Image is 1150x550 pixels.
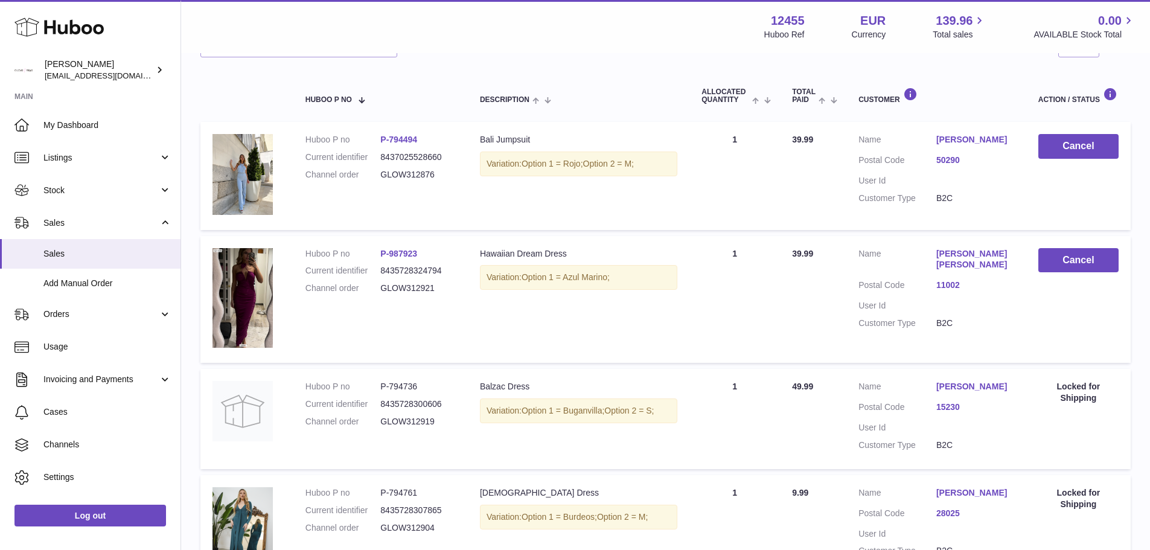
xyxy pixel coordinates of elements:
[858,280,936,294] dt: Postal Code
[43,185,159,196] span: Stock
[43,248,171,260] span: Sales
[1038,381,1119,404] div: Locked for Shipping
[380,283,456,294] dd: GLOW312921
[45,71,177,80] span: [EMAIL_ADDRESS][DOMAIN_NAME]
[860,13,886,29] strong: EUR
[305,505,381,516] dt: Current identifier
[858,134,936,149] dt: Name
[522,512,597,522] span: Option 1 = Burdeos;
[701,88,749,104] span: ALLOCATED Quantity
[936,134,1014,145] a: [PERSON_NAME]
[305,152,381,163] dt: Current identifier
[858,300,936,312] dt: User Id
[936,280,1014,291] a: 11002
[1033,29,1136,40] span: AVAILABLE Stock Total
[45,59,153,82] div: [PERSON_NAME]
[480,152,677,176] div: Variation:
[305,416,381,427] dt: Channel order
[936,381,1014,392] a: [PERSON_NAME]
[597,512,648,522] span: Option 2 = M;
[936,508,1014,519] a: 28025
[689,236,780,363] td: 1
[858,508,936,522] dt: Postal Code
[480,398,677,423] div: Variation:
[305,381,381,392] dt: Huboo P no
[792,488,808,497] span: 9.99
[380,398,456,410] dd: 8435728300606
[936,401,1014,413] a: 15230
[852,29,886,40] div: Currency
[305,265,381,277] dt: Current identifier
[305,248,381,260] dt: Huboo P no
[1038,248,1119,273] button: Cancel
[380,505,456,516] dd: 8435728307865
[933,13,986,40] a: 139.96 Total sales
[1098,13,1122,29] span: 0.00
[792,88,816,104] span: Total paid
[858,318,936,329] dt: Customer Type
[380,487,456,499] dd: P-794761
[305,134,381,145] dt: Huboo P no
[936,193,1014,204] dd: B2C
[689,369,780,469] td: 1
[771,13,805,29] strong: 12455
[305,96,352,104] span: Huboo P no
[792,135,813,144] span: 39.99
[604,406,654,415] span: Option 2 = S;
[380,249,417,258] a: P-987923
[480,134,677,145] div: Bali Jumpsuit
[1038,88,1119,104] div: Action / Status
[1033,13,1136,40] a: 0.00 AVAILABLE Stock Total
[1038,134,1119,159] button: Cancel
[380,381,456,392] dd: P-794736
[43,120,171,131] span: My Dashboard
[380,169,456,181] dd: GLOW312876
[936,318,1014,329] dd: B2C
[480,265,677,290] div: Variation:
[380,416,456,427] dd: GLOW312919
[792,249,813,258] span: 39.99
[43,278,171,289] span: Add Manual Order
[43,472,171,483] span: Settings
[43,439,171,450] span: Channels
[305,283,381,294] dt: Channel order
[936,440,1014,451] dd: B2C
[305,522,381,534] dt: Channel order
[792,382,813,391] span: 49.99
[14,61,33,79] img: internalAdmin-12455@internal.huboo.com
[858,440,936,451] dt: Customer Type
[305,487,381,499] dt: Huboo P no
[43,152,159,164] span: Listings
[936,487,1014,499] a: [PERSON_NAME]
[480,381,677,392] div: Balzac Dress
[522,159,583,168] span: Option 1 = Rojo;
[858,401,936,416] dt: Postal Code
[212,134,273,214] img: IMG_0674.jpg
[212,381,273,441] img: no-photo.jpg
[689,122,780,229] td: 1
[480,487,677,499] div: [DEMOGRAPHIC_DATA] Dress
[522,406,604,415] span: Option 1 = Buganvilla;
[43,309,159,320] span: Orders
[936,13,973,29] span: 139.96
[480,248,677,260] div: Hawaiian Dream Dress
[858,155,936,169] dt: Postal Code
[858,381,936,395] dt: Name
[43,374,159,385] span: Invoicing and Payments
[858,175,936,187] dt: User Id
[858,193,936,204] dt: Customer Type
[936,248,1014,271] a: [PERSON_NAME] [PERSON_NAME]
[43,406,171,418] span: Cases
[380,265,456,277] dd: 8435728324794
[480,505,677,529] div: Variation:
[305,398,381,410] dt: Current identifier
[583,159,634,168] span: Option 2 = M;
[380,522,456,534] dd: GLOW312904
[858,248,936,274] dt: Name
[380,135,417,144] a: P-794494
[305,169,381,181] dt: Channel order
[764,29,805,40] div: Huboo Ref
[1038,487,1119,510] div: Locked for Shipping
[43,341,171,353] span: Usage
[522,272,610,282] span: Option 1 = Azul Marino;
